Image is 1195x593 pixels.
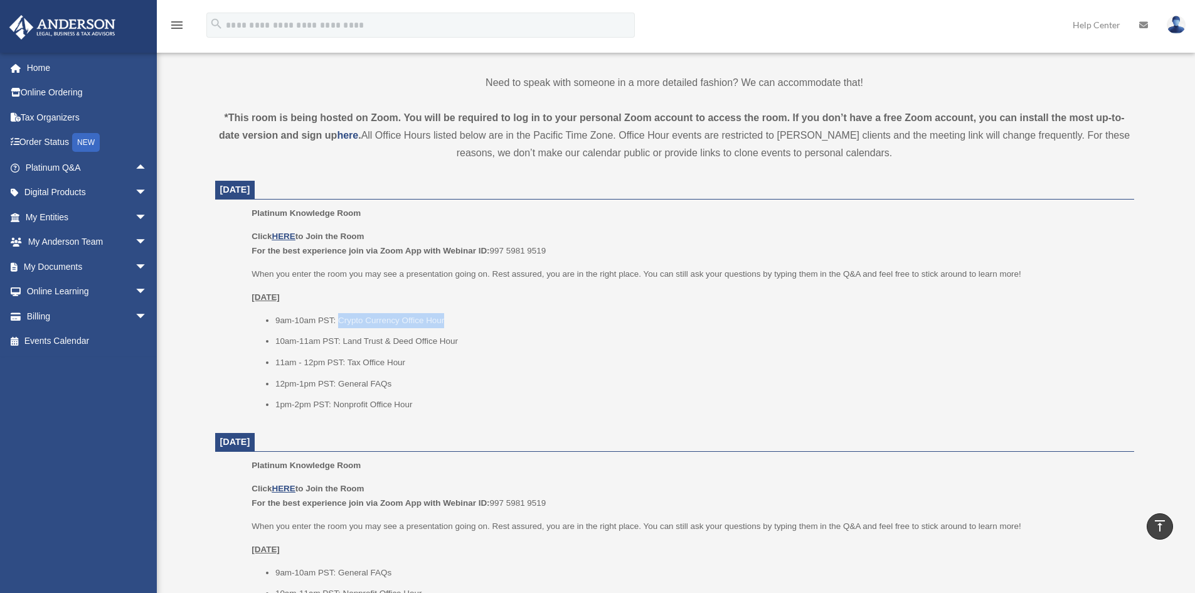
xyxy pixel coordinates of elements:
p: 997 5981 9519 [252,229,1125,259]
span: arrow_drop_down [135,230,160,255]
li: 10am-11am PST: Land Trust & Deed Office Hour [275,334,1125,349]
i: menu [169,18,184,33]
a: here [337,130,358,141]
div: NEW [72,133,100,152]
b: Click to Join the Room [252,232,364,241]
a: Home [9,55,166,80]
span: arrow_drop_down [135,279,160,305]
u: [DATE] [252,545,280,554]
span: arrow_drop_down [135,205,160,230]
b: Click to Join the Room [252,484,364,493]
span: Platinum Knowledge Room [252,208,361,218]
span: arrow_drop_down [135,254,160,280]
u: [DATE] [252,292,280,302]
p: When you enter the room you may see a presentation going on. Rest assured, you are in the right p... [252,519,1125,534]
a: Billingarrow_drop_down [9,304,166,329]
a: Tax Organizers [9,105,166,130]
a: menu [169,22,184,33]
li: 9am-10am PST: Crypto Currency Office Hour [275,313,1125,328]
p: When you enter the room you may see a presentation going on. Rest assured, you are in the right p... [252,267,1125,282]
strong: . [358,130,361,141]
img: User Pic [1167,16,1186,34]
span: arrow_drop_up [135,155,160,181]
li: 12pm-1pm PST: General FAQs [275,377,1125,392]
a: Platinum Q&Aarrow_drop_up [9,155,166,180]
b: For the best experience join via Zoom App with Webinar ID: [252,498,489,508]
p: 997 5981 9519 [252,481,1125,511]
a: Order StatusNEW [9,130,166,156]
i: search [210,17,223,31]
li: 11am - 12pm PST: Tax Office Hour [275,355,1125,370]
span: arrow_drop_down [135,304,160,329]
a: HERE [272,232,295,241]
a: HERE [272,484,295,493]
a: vertical_align_top [1147,513,1173,540]
span: arrow_drop_down [135,180,160,206]
i: vertical_align_top [1152,518,1167,533]
a: My Anderson Teamarrow_drop_down [9,230,166,255]
a: Online Learningarrow_drop_down [9,279,166,304]
li: 9am-10am PST: General FAQs [275,565,1125,580]
strong: *This room is being hosted on Zoom. You will be required to log in to your personal Zoom account ... [219,112,1125,141]
span: [DATE] [220,437,250,447]
span: [DATE] [220,184,250,195]
img: Anderson Advisors Platinum Portal [6,15,119,40]
div: All Office Hours listed below are in the Pacific Time Zone. Office Hour events are restricted to ... [215,109,1134,162]
a: Digital Productsarrow_drop_down [9,180,166,205]
li: 1pm-2pm PST: Nonprofit Office Hour [275,397,1125,412]
p: Need to speak with someone in a more detailed fashion? We can accommodate that! [215,74,1134,92]
a: My Documentsarrow_drop_down [9,254,166,279]
a: Online Ordering [9,80,166,105]
b: For the best experience join via Zoom App with Webinar ID: [252,246,489,255]
a: Events Calendar [9,329,166,354]
span: Platinum Knowledge Room [252,461,361,470]
a: My Entitiesarrow_drop_down [9,205,166,230]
